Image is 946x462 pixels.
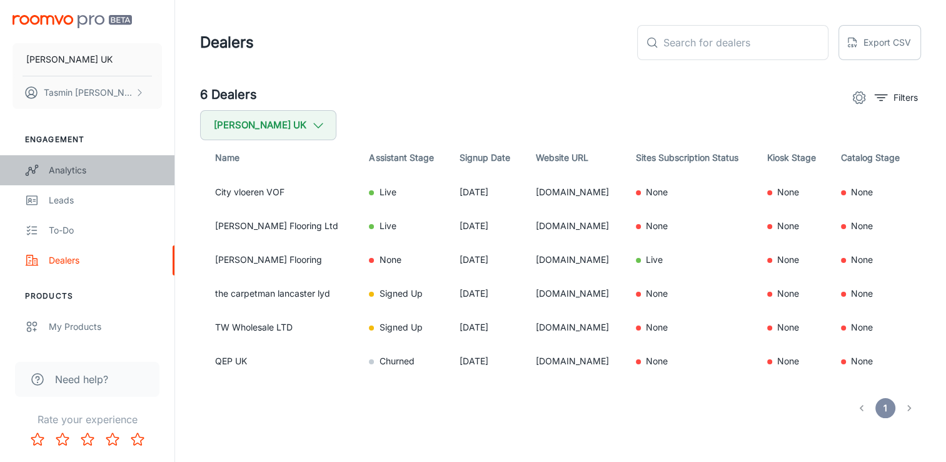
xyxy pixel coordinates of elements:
td: QEP UK [200,344,359,378]
td: None [831,175,921,209]
td: [PERSON_NAME] Flooring [200,243,359,277]
button: Rate 4 star [100,427,125,452]
td: None [359,243,450,277]
th: Name [200,140,359,175]
td: None [831,209,921,243]
th: Assistant Stage [359,140,450,175]
button: Rate 5 star [125,427,150,452]
td: None [757,344,831,378]
div: Analytics [49,163,162,177]
button: [PERSON_NAME] UK [200,110,336,140]
td: [DATE] [450,277,525,311]
td: None [831,243,921,277]
td: Signed Up [359,277,450,311]
button: Rate 3 star [75,427,100,452]
div: To-do [49,223,162,237]
td: None [626,311,757,344]
td: None [757,311,831,344]
input: Search for dealers [663,25,828,60]
td: [DATE] [450,243,525,277]
td: None [757,175,831,209]
th: Signup Date [450,140,525,175]
td: None [757,243,831,277]
td: [DOMAIN_NAME] [526,175,626,209]
th: Website URL [526,140,626,175]
td: None [831,277,921,311]
p: Rate your experience [10,412,164,427]
td: Signed Up [359,311,450,344]
h1: Dealers [200,31,254,54]
td: Churned [359,344,450,378]
td: [DOMAIN_NAME] [526,277,626,311]
td: None [626,209,757,243]
img: Roomvo PRO Beta [13,15,132,28]
td: [DATE] [450,209,525,243]
th: Catalog Stage [831,140,921,175]
td: None [626,344,757,378]
td: [DOMAIN_NAME] [526,344,626,378]
td: the carpetman lancaster lyd [200,277,359,311]
button: Export CSV [838,25,921,60]
h5: 6 Dealers [200,85,257,105]
td: [DOMAIN_NAME] [526,209,626,243]
button: Tasmin [PERSON_NAME] [13,76,162,109]
th: Sites Subscription Status [626,140,757,175]
nav: pagination navigation [850,398,921,418]
td: TW Wholesale LTD [200,311,359,344]
button: settings [847,85,872,110]
td: Live [359,209,450,243]
td: Live [626,243,757,277]
button: [PERSON_NAME] UK [13,43,162,76]
td: [DOMAIN_NAME] [526,243,626,277]
button: page 1 [875,398,895,418]
td: None [831,311,921,344]
td: None [757,277,831,311]
th: Kiosk Stage [757,140,831,175]
td: [DATE] [450,311,525,344]
td: None [757,209,831,243]
button: Rate 2 star [50,427,75,452]
p: Tasmin [PERSON_NAME] [44,86,132,100]
div: My Products [49,320,162,334]
td: [DATE] [450,175,525,209]
td: [DOMAIN_NAME] [526,311,626,344]
td: Live [359,175,450,209]
button: filter [872,88,921,108]
td: None [626,175,757,209]
td: [DATE] [450,344,525,378]
div: Dealers [49,254,162,267]
td: City vloeren VOF [200,175,359,209]
td: [PERSON_NAME] Flooring Ltd [200,209,359,243]
p: [PERSON_NAME] UK [26,53,113,66]
span: Need help? [55,372,108,387]
td: None [626,277,757,311]
div: Leads [49,193,162,207]
button: Rate 1 star [25,427,50,452]
td: None [831,344,921,378]
p: Filters [893,91,918,105]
